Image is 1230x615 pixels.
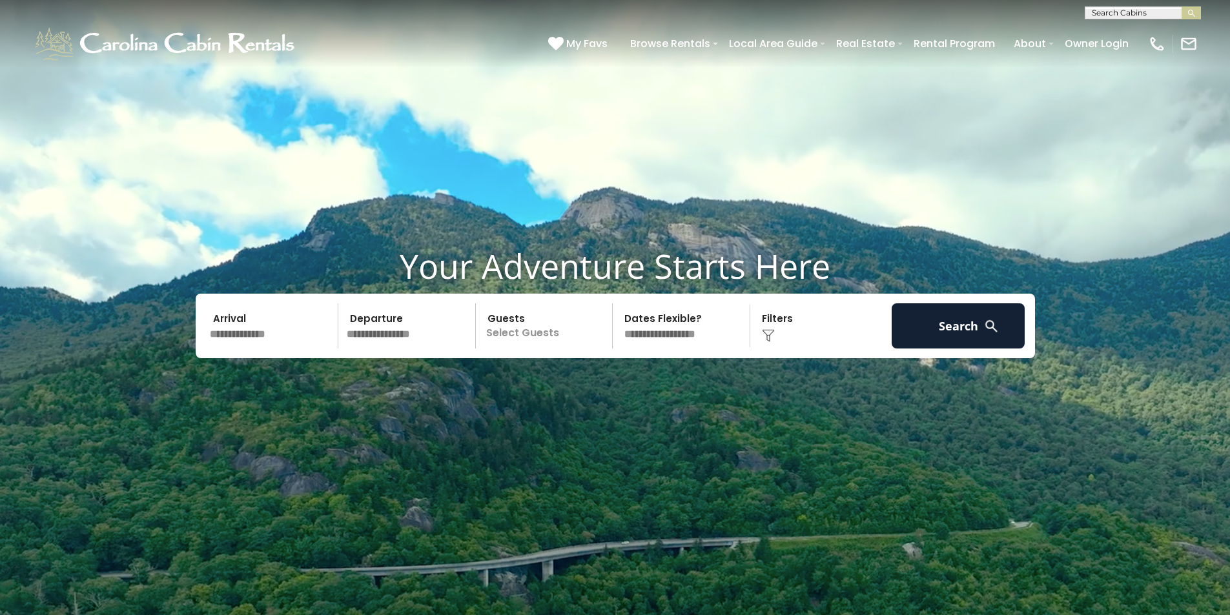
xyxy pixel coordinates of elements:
[32,25,300,63] img: White-1-1-2.png
[983,318,999,334] img: search-regular-white.png
[907,32,1001,55] a: Rental Program
[762,329,775,342] img: filter--v1.png
[10,246,1220,286] h1: Your Adventure Starts Here
[892,303,1025,348] button: Search
[1007,32,1052,55] a: About
[1058,32,1135,55] a: Owner Login
[480,303,613,348] p: Select Guests
[548,35,611,52] a: My Favs
[723,32,824,55] a: Local Area Guide
[830,32,901,55] a: Real Estate
[624,32,717,55] a: Browse Rentals
[566,35,608,52] span: My Favs
[1180,35,1198,53] img: mail-regular-white.png
[1148,35,1166,53] img: phone-regular-white.png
